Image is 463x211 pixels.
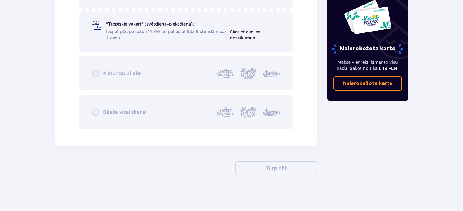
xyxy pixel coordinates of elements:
font: Maksā vienreiz, izmanto visu gadu. Sākot no tikai [337,60,398,71]
font: Neierobežota karte [343,81,392,86]
button: Turpināt [235,161,317,175]
font: Turpināt [266,166,287,171]
a: Neierobežota karte [333,77,402,91]
font: 649 PLN [379,66,397,71]
font: ! [397,66,398,71]
font: Neierobežota karte [340,46,395,53]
